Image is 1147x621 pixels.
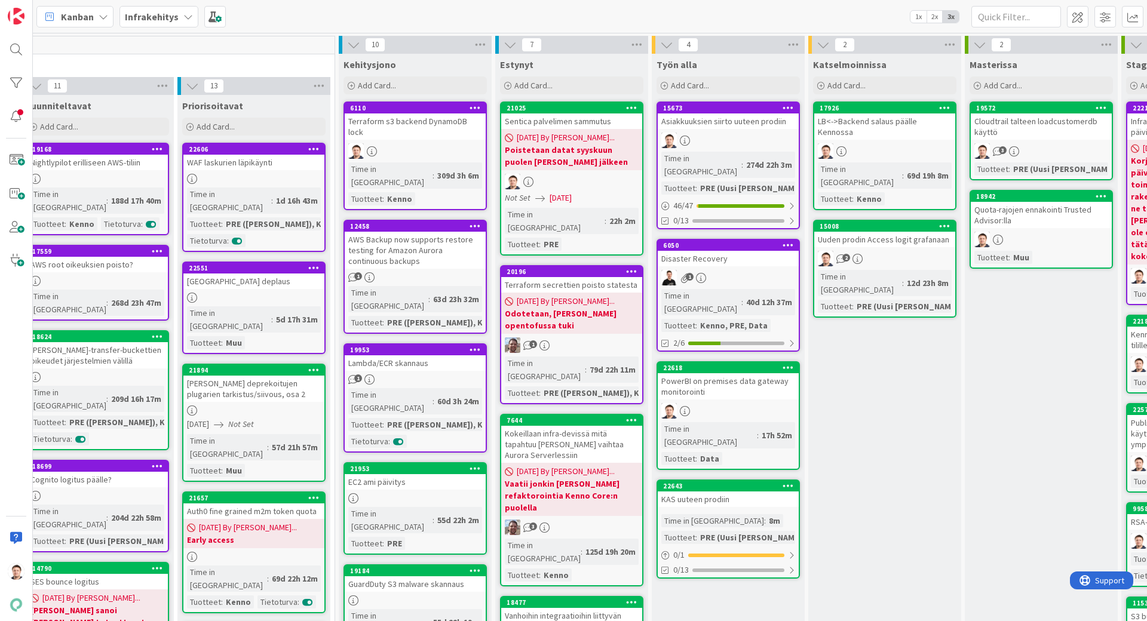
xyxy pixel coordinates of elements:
span: Add Card... [671,80,709,91]
div: Time in [GEOGRAPHIC_DATA] [505,356,585,383]
div: 7644 [501,415,642,426]
div: 309d 3h 6m [434,169,482,182]
img: TG [661,133,677,148]
div: Kenno [66,217,97,230]
div: 12458 [350,222,486,230]
span: Add Card... [358,80,396,91]
div: 12458AWS Backup now supports restore testing for Amazon Aurora continuous backups [345,221,486,269]
b: Poistetaan datat syyskuun puolen [PERSON_NAME] jälkeen [505,144,639,168]
span: 1 [686,273,694,281]
span: : [221,336,223,349]
div: Tuotteet [661,531,695,544]
a: 15673Asiakkuuksien siirto uuteen prodiinTGTime in [GEOGRAPHIC_DATA]:274d 22h 3mTuotteet:PRE (Uusi... [657,102,800,229]
span: : [106,296,108,309]
span: : [382,192,384,205]
div: 15008Uuden prodin Access logit grafanaan [814,221,955,247]
div: 21953EC2 ami päivitys [345,463,486,490]
div: PRE ([PERSON_NAME]), K... [384,418,493,431]
div: 6050Disaster Recovery [658,240,799,266]
div: TG [971,232,1112,247]
span: [DATE] By [PERSON_NAME]... [517,131,615,144]
div: Tuotteet [818,192,852,205]
div: 20196 [507,268,642,276]
span: 0/13 [673,214,689,227]
div: 69d 19h 8m [904,169,952,182]
div: 17926 [820,104,955,112]
div: Tuotteet [30,416,65,429]
div: 21025 [507,104,642,112]
b: Early access [187,534,321,546]
span: : [902,169,904,182]
div: Quota-rajojen ennakointi Trusted Advisor:lla [971,202,1112,228]
span: [DATE] By [PERSON_NAME]... [199,521,297,534]
div: Terraform secrettien poisto statesta [501,277,642,293]
i: Not Set [505,192,530,203]
div: 21025 [501,103,642,113]
div: 17559 [32,247,168,256]
div: Tuotteet [505,238,539,251]
div: Time in [GEOGRAPHIC_DATA] [30,505,106,531]
div: 12458 [345,221,486,232]
div: [GEOGRAPHIC_DATA] deplaus [183,273,324,289]
div: 6050 [663,241,799,250]
div: 15008 [820,222,955,230]
span: : [106,194,108,207]
span: : [267,441,269,454]
img: TG [818,251,833,266]
span: : [852,300,854,313]
span: 3 [529,522,537,530]
a: 18942Quota-rajojen ennakointi Trusted Advisor:llaTGTuotteet:Muu [970,190,1113,269]
div: JV [658,270,799,285]
span: : [757,429,759,442]
div: PRE ([PERSON_NAME]), K... [66,416,175,429]
span: : [221,217,223,230]
span: : [106,511,108,524]
div: 19168 [27,144,168,155]
div: EC2 ami päivitys [345,474,486,490]
a: 19572Cloudtrail talteen loadcustomerdb käyttöTGTuotteet:PRE (Uusi [PERSON_NAME]) [970,102,1113,180]
div: LB<->Backend salaus päälle Kennossa [814,113,955,140]
div: 22643 [658,481,799,491]
div: Tuotteet [974,162,1008,176]
div: Tuotteet [187,336,221,349]
div: 19572 [971,103,1112,113]
div: TG [814,251,955,266]
div: 17h 52m [759,429,795,442]
div: 55d 22h 2m [434,514,482,527]
div: 18942 [976,192,1112,201]
img: TG [1131,356,1146,372]
a: 22606WAF laskurien läpikäyntiTime in [GEOGRAPHIC_DATA]:1d 16h 43mTuotteet:PRE ([PERSON_NAME]), K.... [182,143,326,252]
div: PRE ([PERSON_NAME]), K... [384,316,493,329]
div: Tuotteet [974,251,1008,264]
div: Time in [GEOGRAPHIC_DATA] [187,187,271,214]
div: Time in [GEOGRAPHIC_DATA] [187,306,271,333]
div: Time in [GEOGRAPHIC_DATA] [30,386,106,412]
div: PRE (Uusi [PERSON_NAME]) [66,534,177,548]
div: PRE (Uusi [PERSON_NAME]) [697,182,808,195]
div: 21657 [189,494,324,502]
div: 21657Auth0 fine grained m2m token quota [183,493,324,519]
div: 268d 23h 47m [108,296,164,309]
div: 17559 [27,246,168,257]
div: 15008 [814,221,955,232]
div: 204d 22h 58m [108,511,164,524]
span: : [388,435,390,448]
div: TG [658,133,799,148]
span: : [433,514,434,527]
div: Time in [GEOGRAPHIC_DATA] [30,290,106,316]
span: : [852,192,854,205]
div: Tuotteet [505,386,539,399]
span: : [106,392,108,405]
div: KAS uuteen prodiin [658,491,799,507]
img: TG [1131,456,1146,471]
span: : [1008,251,1010,264]
span: [DATE] [550,192,572,204]
span: : [902,276,904,290]
div: 17559AWS root oikeuksien poisto? [27,246,168,272]
div: 22551[GEOGRAPHIC_DATA] deplaus [183,263,324,289]
div: Lambda/ECR skannaus [345,355,486,371]
div: PRE (Uusi [PERSON_NAME]) [1010,162,1121,176]
img: TG [348,143,364,159]
div: AWS Backup now supports restore testing for Amazon Aurora continuous backups [345,232,486,269]
div: Tietoturva [348,435,388,448]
